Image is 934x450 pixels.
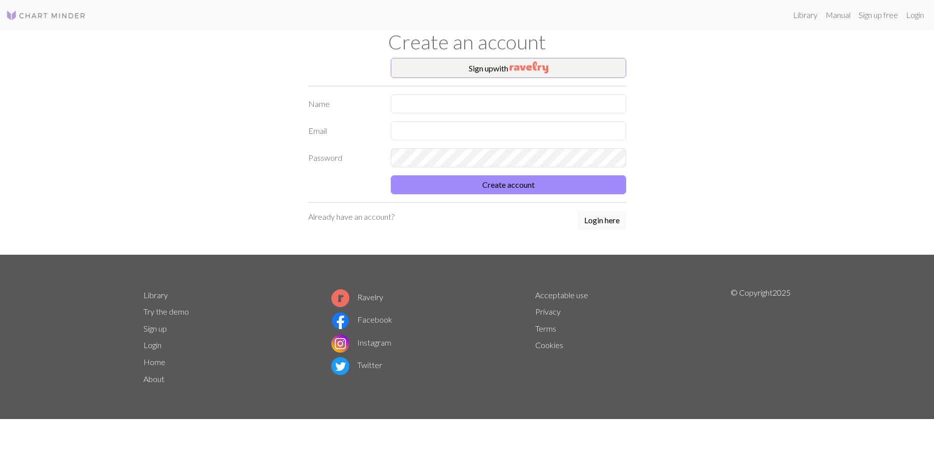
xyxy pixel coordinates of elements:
a: Login [902,5,928,25]
a: Login here [578,211,626,231]
label: Email [302,121,385,140]
img: Logo [6,9,86,21]
img: Facebook logo [331,312,349,330]
a: Twitter [331,360,382,370]
a: Sign up free [855,5,902,25]
button: Create account [391,175,626,194]
a: Library [789,5,822,25]
a: Instagram [331,338,391,347]
label: Name [302,94,385,113]
p: © Copyright 2025 [731,287,791,388]
h1: Create an account [137,30,797,54]
a: Acceptable use [535,290,588,300]
a: Privacy [535,307,561,316]
a: Library [143,290,168,300]
a: Home [143,357,165,367]
p: Already have an account? [308,211,394,223]
img: Instagram logo [331,335,349,353]
button: Sign upwith [391,58,626,78]
button: Login here [578,211,626,230]
a: Login [143,340,161,350]
a: Cookies [535,340,563,350]
img: Ravelry logo [331,289,349,307]
a: Sign up [143,324,167,333]
label: Password [302,148,385,167]
a: About [143,374,164,384]
a: Manual [822,5,855,25]
img: Twitter logo [331,357,349,375]
a: Facebook [331,315,392,324]
a: Try the demo [143,307,189,316]
a: Ravelry [331,292,383,302]
a: Terms [535,324,556,333]
img: Ravelry [510,61,548,73]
